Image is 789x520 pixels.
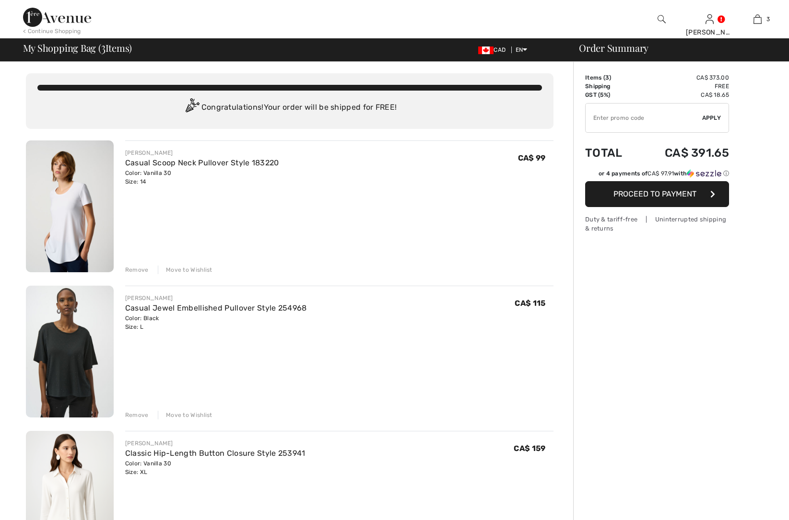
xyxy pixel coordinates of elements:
[585,137,638,169] td: Total
[478,46,494,54] img: Canadian Dollar
[125,149,279,157] div: [PERSON_NAME]
[125,459,306,476] div: Color: Vanilla 30 Size: XL
[706,14,714,23] a: Sign In
[585,215,729,233] div: Duty & tariff-free | Uninterrupted shipping & returns
[125,439,306,448] div: [PERSON_NAME]
[158,411,212,419] div: Move to Wishlist
[567,43,783,53] div: Order Summary
[702,114,721,122] span: Apply
[125,449,306,458] a: Classic Hip-Length Button Closure Style 253941
[26,286,114,417] img: Casual Jewel Embellished Pullover Style 254968
[125,294,307,302] div: [PERSON_NAME]
[599,169,729,178] div: or 4 payments of with
[585,82,638,91] td: Shipping
[514,444,545,453] span: CA$ 159
[23,43,132,53] span: My Shopping Bag ( Items)
[754,13,762,25] img: My Bag
[605,74,609,81] span: 3
[638,82,729,91] td: Free
[585,73,638,82] td: Items ( )
[37,98,542,117] div: Congratulations! Your order will be shipped for FREE!
[23,8,91,27] img: 1ère Avenue
[766,15,770,23] span: 3
[638,73,729,82] td: CA$ 373.00
[515,299,545,308] span: CA$ 115
[687,169,721,178] img: Sezzle
[638,137,729,169] td: CA$ 391.65
[158,266,212,274] div: Move to Wishlist
[478,46,509,53] span: CAD
[23,27,81,35] div: < Continue Shopping
[101,41,106,53] span: 3
[26,140,114,272] img: Casual Scoop Neck Pullover Style 183220
[125,266,149,274] div: Remove
[585,169,729,181] div: or 4 payments ofCA$ 97.91withSezzle Click to learn more about Sezzle
[648,170,674,177] span: CA$ 97.91
[125,411,149,419] div: Remove
[706,13,714,25] img: My Info
[518,153,546,162] span: CA$ 99
[125,169,279,186] div: Color: Vanilla 30 Size: 14
[585,181,729,207] button: Proceed to Payment
[686,27,733,37] div: [PERSON_NAME]
[125,158,279,167] a: Casual Scoop Neck Pullover Style 183220
[125,303,307,312] a: Casual Jewel Embellished Pullover Style 254968
[125,314,307,331] div: Color: Black Size: L
[585,91,638,99] td: GST (5%)
[182,98,201,117] img: Congratulation2.svg
[516,46,528,53] span: EN
[638,91,729,99] td: CA$ 18.65
[734,13,781,25] a: 3
[586,104,702,132] input: Promo code
[658,13,666,25] img: search the website
[613,189,696,198] span: Proceed to Payment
